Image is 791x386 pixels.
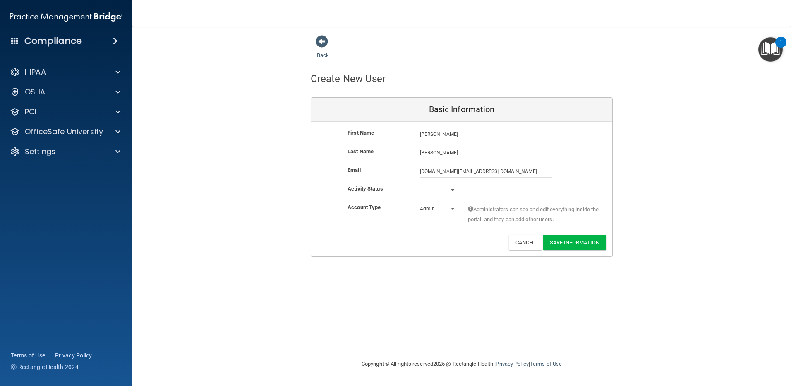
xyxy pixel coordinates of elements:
[10,67,120,77] a: HIPAA
[10,127,120,137] a: OfficeSafe University
[10,87,120,97] a: OSHA
[25,127,103,137] p: OfficeSafe University
[311,98,612,122] div: Basic Information
[758,37,783,62] button: Open Resource Center, 1 new notification
[543,235,606,250] button: Save Information
[348,130,374,136] b: First Name
[11,351,45,359] a: Terms of Use
[311,351,613,377] div: Copyright © All rights reserved 2025 @ Rectangle Health | |
[496,361,528,367] a: Privacy Policy
[25,67,46,77] p: HIPAA
[530,361,562,367] a: Terms of Use
[10,9,122,25] img: PMB logo
[10,107,120,117] a: PCI
[348,167,361,173] b: Email
[11,363,79,371] span: Ⓒ Rectangle Health 2024
[25,87,46,97] p: OSHA
[10,147,120,157] a: Settings
[348,204,381,210] b: Account Type
[25,107,36,117] p: PCI
[25,147,55,157] p: Settings
[348,148,374,154] b: Last Name
[348,186,383,192] b: Activity Status
[508,235,542,250] button: Cancel
[311,73,386,84] h4: Create New User
[317,42,329,58] a: Back
[779,42,782,53] div: 1
[24,35,82,47] h4: Compliance
[468,205,600,224] span: Administrators can see and edit everything inside the portal, and they can add other users.
[55,351,92,359] a: Privacy Policy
